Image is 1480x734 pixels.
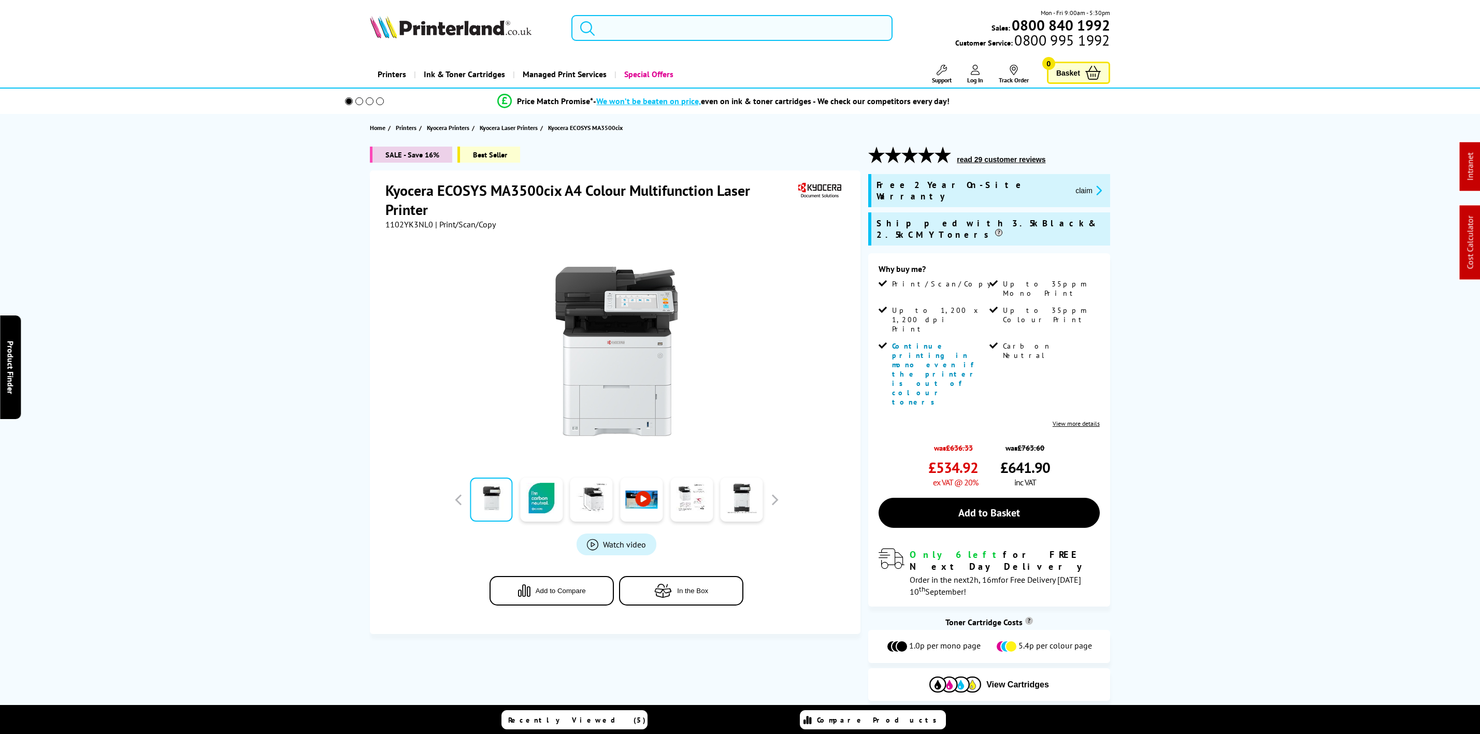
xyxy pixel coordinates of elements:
strike: £763.60 [1017,443,1044,453]
img: Printerland Logo [370,16,531,38]
img: Kyocera [796,181,843,200]
a: Printerland Logo [370,16,558,40]
div: Toner Cartridge Costs [868,617,1110,627]
span: Carbon Neutral [1003,341,1098,360]
span: Price Match Promise* [517,96,593,106]
a: Log In [967,65,983,84]
span: 0800 995 1992 [1013,35,1110,45]
span: Printers [396,122,416,133]
span: Best Seller [457,147,520,163]
a: Printers [370,61,414,88]
span: Support [932,76,952,84]
span: £641.90 [1000,458,1050,477]
a: Printers [396,122,419,133]
span: Recently Viewed (5) [508,715,646,725]
span: Log In [967,76,983,84]
span: was [928,438,978,453]
span: 2h, 16m [969,574,998,585]
a: Track Order [999,65,1029,84]
span: Only 6 left [910,549,1003,560]
a: Compare Products [800,710,946,729]
span: 1102YK3NL0 [385,219,433,229]
button: View Cartridges [876,676,1102,693]
span: Home [370,122,385,133]
div: - even on ink & toner cartridges - We check our competitors every day! [593,96,950,106]
span: Order in the next for Free Delivery [DATE] 10 September! [910,574,1081,597]
span: was [1000,438,1050,453]
span: In the Box [677,587,708,595]
a: Ink & Toner Cartridges [414,61,513,88]
span: ex VAT @ 20% [933,477,978,487]
a: Managed Print Services [513,61,614,88]
span: Watch video [603,539,646,550]
span: | Print/Scan/Copy [435,219,496,229]
button: promo-description [1072,184,1105,196]
span: Add to Compare [536,587,586,595]
li: modal_Promise [331,92,1117,110]
a: Support [932,65,952,84]
a: Recently Viewed (5) [501,710,648,729]
a: Kyocera Printers [427,122,472,133]
span: inc VAT [1014,477,1036,487]
a: Kyocera ECOSYS MA3500cix [548,122,625,133]
a: 0800 840 1992 [1010,20,1110,30]
a: Kyocera Laser Printers [480,122,540,133]
sup: th [919,584,925,594]
button: In the Box [619,576,743,606]
span: Customer Service: [955,35,1110,48]
a: Add to Basket [879,498,1099,528]
a: Product_All_Videos [577,534,656,555]
span: Kyocera Printers [427,122,469,133]
span: Shipped with 3.5k Black & 2.5k CMY Toners [876,218,1104,240]
span: SALE - Save 16% [370,147,452,163]
span: Print/Scan/Copy [892,279,999,289]
span: Mon - Fri 9:00am - 5:30pm [1041,8,1110,18]
span: Up to 1,200 x 1,200 dpi Print [892,306,987,334]
a: View more details [1053,420,1100,427]
b: 0800 840 1992 [1012,16,1110,35]
span: Sales: [992,23,1010,33]
a: Special Offers [614,61,681,88]
span: View Cartridges [986,680,1049,689]
span: £534.92 [928,458,978,477]
span: Up to 35ppm Colour Print [1003,306,1098,324]
a: Cost Calculator [1465,216,1475,269]
a: Basket 0 [1047,62,1110,84]
span: We won’t be beaten on price, [596,96,701,106]
span: 5.4p per colour page [1018,640,1092,653]
span: Compare Products [817,715,942,725]
div: Why buy me? [879,264,1099,279]
span: Product Finder [5,340,16,394]
span: Ink & Toner Cartridges [424,61,505,88]
span: Kyocera Laser Printers [480,122,538,133]
a: Home [370,122,388,133]
span: Up to 35ppm Mono Print [1003,279,1098,298]
sup: Cost per page [1025,617,1033,625]
span: Basket [1056,66,1080,80]
button: Add to Compare [490,576,614,606]
span: 1.0p per mono page [909,640,981,653]
div: for FREE Next Day Delivery [910,549,1099,572]
span: Free 2 Year On-Site Warranty [876,179,1067,202]
strike: £636.33 [946,443,973,453]
span: Continue printing in mono even if the printer is out of colour toners [892,341,979,407]
span: 0 [1042,57,1055,70]
button: read 29 customer reviews [954,155,1048,164]
img: Cartridges [929,677,981,693]
h1: Kyocera ECOSYS MA3500cix A4 Colour Multifunction Laser Printer [385,181,796,219]
a: Intranet [1465,153,1475,181]
img: Kyocera ECOSYS MA3500cix [515,250,718,453]
span: Kyocera ECOSYS MA3500cix [548,122,623,133]
div: modal_delivery [879,549,1099,596]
